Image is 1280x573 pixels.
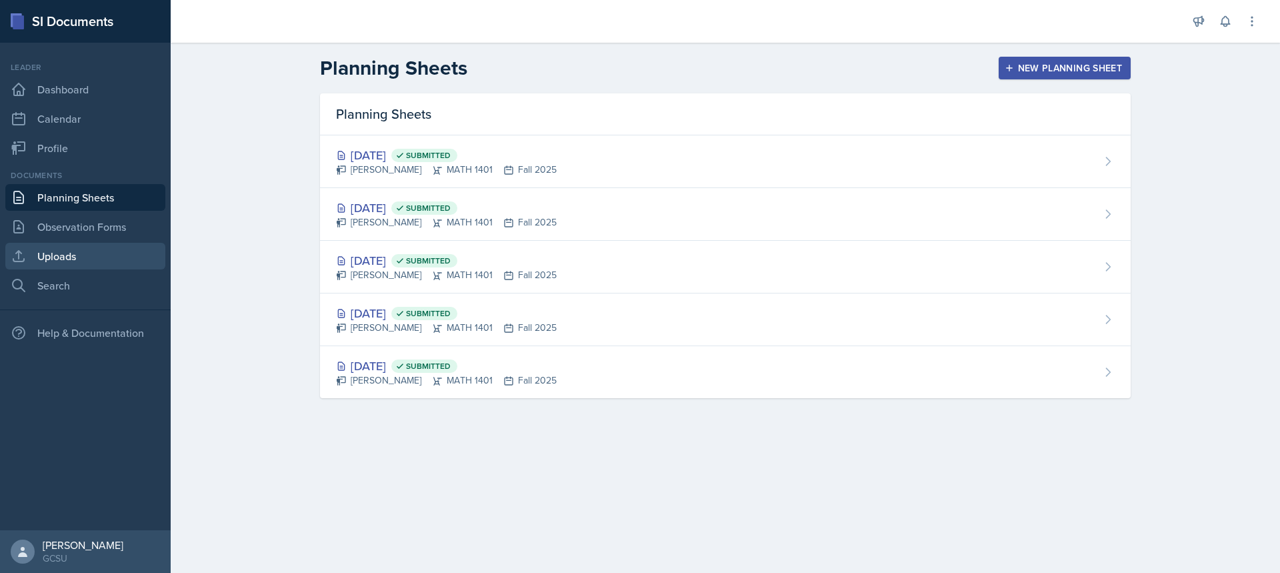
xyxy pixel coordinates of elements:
span: Submitted [406,203,451,213]
a: Uploads [5,243,165,269]
a: Dashboard [5,76,165,103]
span: Submitted [406,150,451,161]
div: [DATE] [336,304,557,322]
div: [PERSON_NAME] MATH 1401 Fall 2025 [336,321,557,335]
a: Calendar [5,105,165,132]
div: Documents [5,169,165,181]
a: [DATE] Submitted [PERSON_NAME]MATH 1401Fall 2025 [320,294,1131,346]
span: Submitted [406,255,451,266]
a: [DATE] Submitted [PERSON_NAME]MATH 1401Fall 2025 [320,346,1131,398]
div: [DATE] [336,199,557,217]
div: [PERSON_NAME] [43,538,123,552]
div: [PERSON_NAME] MATH 1401 Fall 2025 [336,374,557,388]
a: Planning Sheets [5,184,165,211]
div: Leader [5,61,165,73]
span: Submitted [406,361,451,372]
div: [DATE] [336,251,557,269]
div: Help & Documentation [5,320,165,346]
span: Submitted [406,308,451,319]
div: New Planning Sheet [1007,63,1122,73]
div: GCSU [43,552,123,565]
a: Search [5,272,165,299]
a: [DATE] Submitted [PERSON_NAME]MATH 1401Fall 2025 [320,241,1131,294]
div: [PERSON_NAME] MATH 1401 Fall 2025 [336,215,557,229]
div: [PERSON_NAME] MATH 1401 Fall 2025 [336,163,557,177]
div: [DATE] [336,357,557,375]
a: Observation Forms [5,213,165,240]
div: [DATE] [336,146,557,164]
a: Profile [5,135,165,161]
div: [PERSON_NAME] MATH 1401 Fall 2025 [336,268,557,282]
div: Planning Sheets [320,93,1131,135]
button: New Planning Sheet [999,57,1131,79]
a: [DATE] Submitted [PERSON_NAME]MATH 1401Fall 2025 [320,135,1131,188]
h2: Planning Sheets [320,56,467,80]
a: [DATE] Submitted [PERSON_NAME]MATH 1401Fall 2025 [320,188,1131,241]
